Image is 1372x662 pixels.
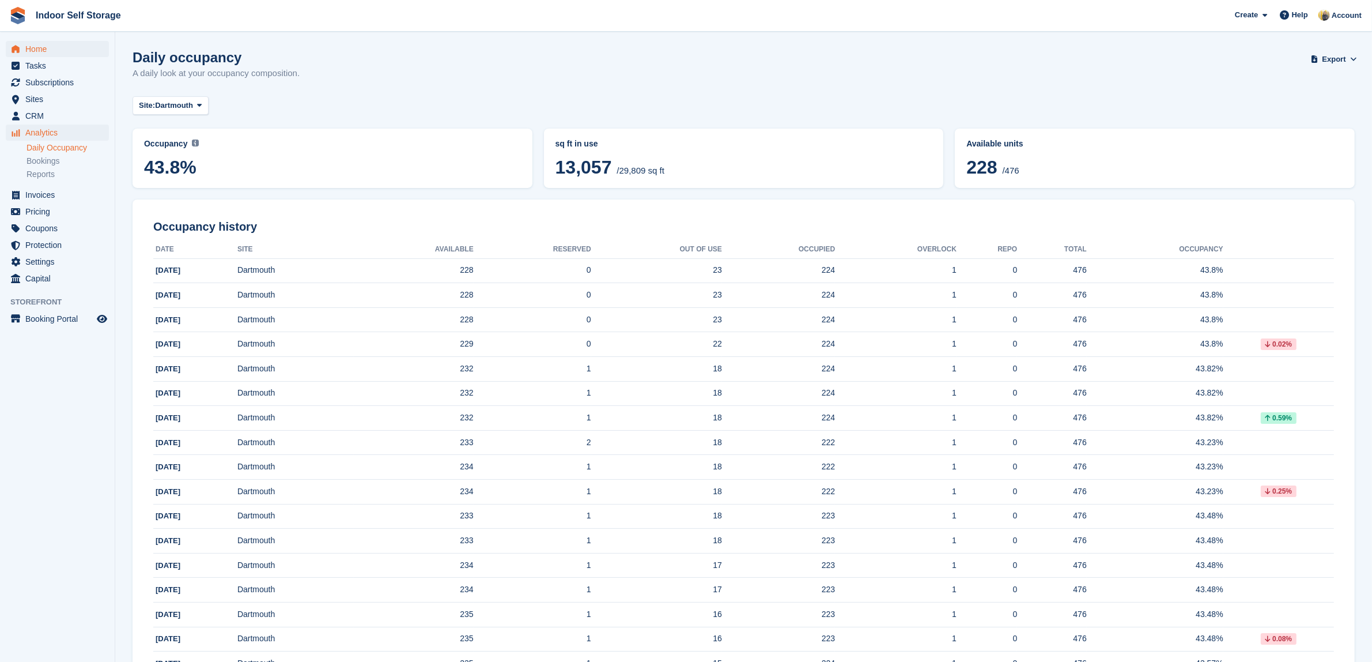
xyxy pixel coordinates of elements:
[155,100,193,111] span: Dartmouth
[1087,258,1223,283] td: 43.8%
[139,100,155,111] span: Site:
[1017,357,1087,382] td: 476
[1017,455,1087,480] td: 476
[835,608,957,620] div: 1
[156,413,180,422] span: [DATE]
[835,338,957,350] div: 1
[156,266,180,274] span: [DATE]
[1017,240,1087,259] th: Total
[354,307,473,332] td: 228
[354,455,473,480] td: 234
[957,486,1017,498] div: 0
[6,270,109,287] a: menu
[591,603,722,627] td: 16
[237,240,354,259] th: Site
[1017,430,1087,455] td: 476
[25,108,95,124] span: CRM
[27,156,109,167] a: Bookings
[474,578,591,603] td: 1
[1313,50,1355,69] button: Export
[957,363,1017,375] div: 0
[957,289,1017,301] div: 0
[6,74,109,91] a: menu
[156,536,180,545] span: [DATE]
[192,140,199,146] img: icon-info-grey-7440780725fd019a000dd9b08b2336e03edf1995a4989e88bcd33f0948082b44.svg
[237,406,354,431] td: Dartmouth
[354,381,473,406] td: 232
[6,237,109,253] a: menu
[835,559,957,571] div: 1
[156,340,180,348] span: [DATE]
[1087,603,1223,627] td: 43.48%
[1332,10,1362,21] span: Account
[835,363,957,375] div: 1
[474,430,591,455] td: 2
[6,58,109,74] a: menu
[1017,504,1087,529] td: 476
[6,311,109,327] a: menu
[354,529,473,554] td: 233
[1322,54,1346,65] span: Export
[722,461,835,473] div: 222
[722,363,835,375] div: 224
[474,307,591,332] td: 0
[6,125,109,141] a: menu
[237,307,354,332] td: Dartmouth
[835,289,957,301] div: 1
[957,584,1017,596] div: 0
[957,437,1017,449] div: 0
[6,91,109,107] a: menu
[835,412,957,424] div: 1
[1003,165,1019,175] span: /476
[237,529,354,554] td: Dartmouth
[1017,578,1087,603] td: 476
[957,559,1017,571] div: 0
[25,311,95,327] span: Booking Portal
[474,529,591,554] td: 1
[591,381,722,406] td: 18
[1017,603,1087,627] td: 476
[835,633,957,645] div: 1
[957,387,1017,399] div: 0
[1017,529,1087,554] td: 476
[354,240,473,259] th: Available
[133,96,209,115] button: Site: Dartmouth
[156,634,180,643] span: [DATE]
[957,338,1017,350] div: 0
[835,486,957,498] div: 1
[237,357,354,382] td: Dartmouth
[591,357,722,382] td: 18
[354,430,473,455] td: 233
[237,381,354,406] td: Dartmouth
[354,504,473,529] td: 233
[474,406,591,431] td: 1
[27,142,109,153] a: Daily Occupancy
[591,332,722,357] td: 22
[474,603,591,627] td: 1
[1261,486,1297,497] div: 0.25%
[474,455,591,480] td: 1
[1017,332,1087,357] td: 476
[835,314,957,326] div: 1
[957,510,1017,522] div: 0
[1261,412,1297,424] div: 0.59%
[1017,406,1087,431] td: 476
[144,139,187,148] span: Occupancy
[722,387,835,399] div: 224
[591,307,722,332] td: 23
[474,627,591,652] td: 1
[957,240,1017,259] th: Repo
[722,412,835,424] div: 224
[156,585,180,594] span: [DATE]
[835,584,957,596] div: 1
[133,67,300,80] p: A daily look at your occupancy composition.
[237,504,354,529] td: Dartmouth
[1087,578,1223,603] td: 43.48%
[722,486,835,498] div: 222
[25,125,95,141] span: Analytics
[474,357,591,382] td: 1
[31,6,126,25] a: Indoor Self Storage
[957,633,1017,645] div: 0
[1087,504,1223,529] td: 43.48%
[156,487,180,496] span: [DATE]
